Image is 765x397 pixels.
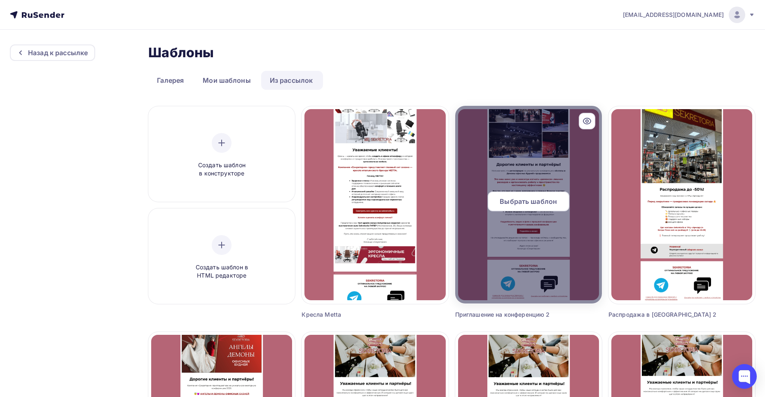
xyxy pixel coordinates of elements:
a: [EMAIL_ADDRESS][DOMAIN_NAME] [623,7,755,23]
div: Приглашение на конференцию 2 [455,311,565,319]
span: Создать шаблон в HTML редакторе [182,263,261,280]
span: Выбрать шаблон [500,196,557,206]
div: Кресла Metta [302,311,412,319]
span: [EMAIL_ADDRESS][DOMAIN_NAME] [623,11,724,19]
h2: Шаблоны [148,44,214,61]
div: Назад к рассылке [28,48,88,58]
a: Мои шаблоны [194,71,260,90]
a: Из рассылок [261,71,322,90]
span: Создать шаблон в конструкторе [182,161,261,178]
a: Галерея [148,71,192,90]
div: Распродажа в [GEOGRAPHIC_DATA] 2 [608,311,718,319]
